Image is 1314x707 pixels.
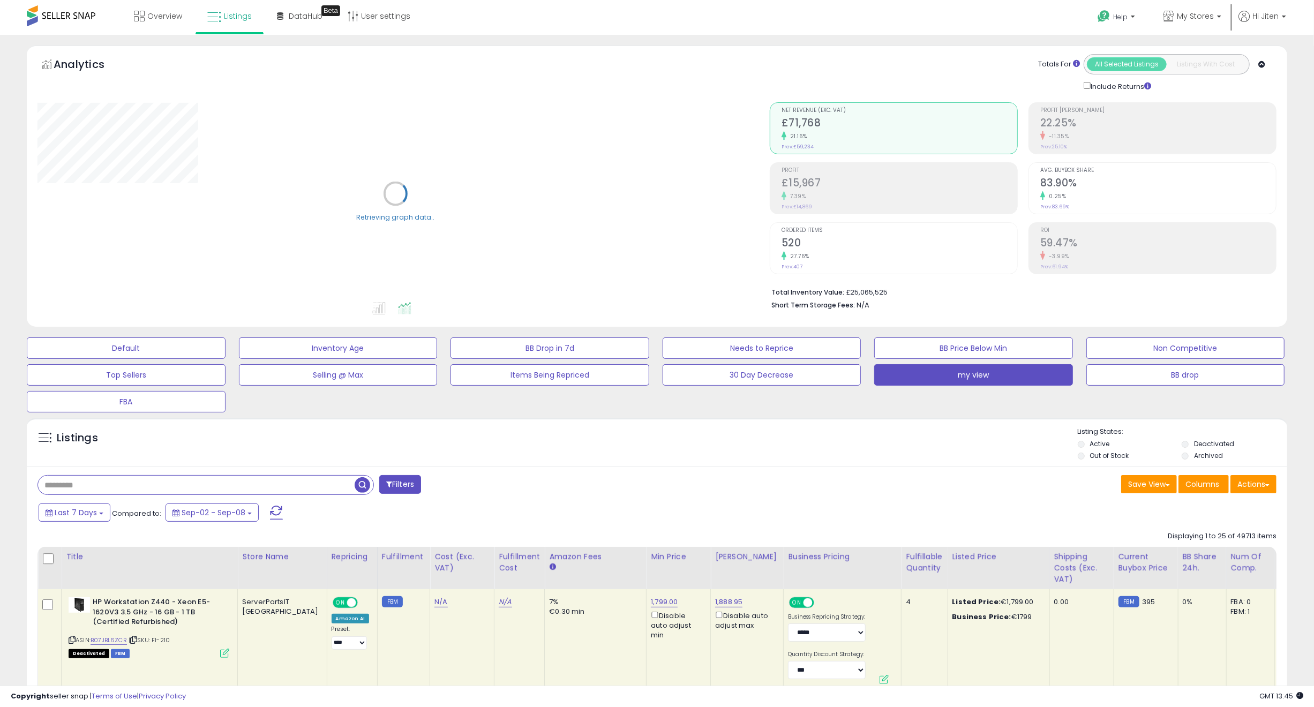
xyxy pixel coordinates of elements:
a: 1,888.95 [715,597,742,607]
button: All Selected Listings [1087,57,1167,71]
span: Hi Jiten [1252,11,1279,21]
h5: Listings [57,431,98,446]
a: Hi Jiten [1238,11,1286,35]
small: FBM [1118,596,1139,607]
h2: 83.90% [1040,177,1276,191]
h2: 520 [782,237,1017,251]
small: Prev: £14,869 [782,204,812,210]
div: Disable auto adjust min [651,610,702,640]
span: Sep-02 - Sep-08 [182,507,245,518]
button: Inventory Age [239,337,438,359]
span: | SKU: FI-210 [129,636,170,644]
div: 0% [1183,597,1218,607]
div: Displaying 1 to 25 of 49713 items [1168,531,1277,541]
button: Top Sellers [27,364,226,386]
span: DataHub [289,11,322,21]
label: Active [1090,439,1109,448]
b: Short Term Storage Fees: [771,300,855,310]
div: 0.00 [1054,597,1106,607]
div: Listed Price [952,551,1045,562]
div: Retrieving graph data.. [356,212,434,222]
button: FBA [27,391,226,412]
a: N/A [499,597,512,607]
label: Quantity Discount Strategy: [788,651,866,658]
div: €0.30 min [549,607,638,616]
div: 7% [549,597,638,607]
span: Compared to: [112,508,161,518]
button: Selling @ Max [239,364,438,386]
label: Deactivated [1194,439,1234,448]
a: Privacy Policy [139,691,186,701]
div: Fulfillable Quantity [906,551,943,574]
span: 2025-09-16 13:45 GMT [1259,691,1303,701]
div: Fulfillment Cost [499,551,540,574]
span: Last 7 Days [55,507,97,518]
small: Prev: £59,234 [782,144,814,150]
strong: Copyright [11,691,50,701]
div: Amazon Fees [549,551,642,562]
h2: 59.47% [1040,237,1276,251]
p: Listing States: [1078,427,1287,437]
button: Listings With Cost [1166,57,1246,71]
div: Cost (Exc. VAT) [434,551,490,574]
span: ROI [1040,228,1276,234]
div: [PERSON_NAME] [715,551,779,562]
small: 7.39% [786,192,806,200]
img: 31RXrkbtKaL._SL40_.jpg [69,597,90,613]
small: 21.16% [786,132,807,140]
small: -11.35% [1045,132,1069,140]
div: Num of Comp. [1231,551,1270,574]
button: Columns [1178,475,1229,493]
button: Non Competitive [1086,337,1285,359]
a: N/A [434,597,447,607]
div: Disable auto adjust max [715,610,775,630]
span: OFF [813,598,830,607]
div: Totals For [1038,59,1080,70]
span: All listings that are unavailable for purchase on Amazon for any reason other than out-of-stock [69,649,109,658]
div: FBA: 0 [1231,597,1266,607]
span: Columns [1185,479,1219,490]
button: Actions [1230,475,1277,493]
span: Overview [147,11,182,21]
button: my view [874,364,1073,386]
button: Last 7 Days [39,503,110,522]
span: FBM [111,649,130,658]
a: Help [1089,2,1146,35]
span: Listings [224,11,252,21]
div: FBM: 1 [1231,607,1266,616]
button: BB Price Below Min [874,337,1073,359]
button: 30 Day Decrease [663,364,861,386]
div: Repricing [332,551,373,562]
h2: 22.25% [1040,117,1276,131]
b: Business Price: [952,612,1011,622]
a: B07JBL6ZCR [91,636,127,645]
button: Items Being Repriced [450,364,649,386]
button: Sep-02 - Sep-08 [166,503,259,522]
small: Prev: 61.94% [1040,264,1068,270]
span: Profit [782,168,1017,174]
div: Shipping Costs (Exc. VAT) [1054,551,1109,585]
button: Save View [1121,475,1177,493]
b: HP Workstation Z440 - Xeon E5-1620V3 3.5 GHz - 16 GB - 1 TB (Certified Refurbished) [93,597,223,630]
small: 27.76% [786,252,809,260]
div: ASIN: [69,597,229,657]
li: £25,065,525 [771,285,1268,298]
h2: £15,967 [782,177,1017,191]
span: Ordered Items [782,228,1017,234]
div: Title [66,551,233,562]
a: 1,799.00 [651,597,678,607]
label: Out of Stock [1090,451,1129,460]
div: BB Share 24h. [1183,551,1222,574]
span: ON [334,598,347,607]
div: Current Buybox Price [1118,551,1174,574]
div: €1799 [952,612,1041,622]
button: Filters [379,475,421,494]
button: Default [27,337,226,359]
div: Amazon AI [332,614,369,623]
span: N/A [857,300,869,310]
span: Help [1113,12,1128,21]
span: Avg. Buybox Share [1040,168,1276,174]
div: seller snap | | [11,691,186,702]
span: Net Revenue (Exc. VAT) [782,108,1017,114]
div: Include Returns [1076,80,1164,92]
